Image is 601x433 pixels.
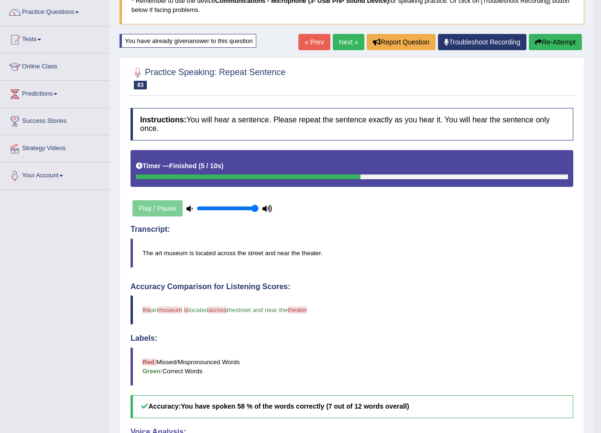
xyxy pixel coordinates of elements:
[131,108,573,140] h4: You will hear a sentence. Please repeat the sentence exactly as you hear it. You will hear the se...
[208,306,227,314] span: across
[0,162,109,186] a: Your Account
[131,347,573,386] blockquote: Missed/Mispronounced Words Correct Words
[136,162,223,170] h5: Timer —
[131,65,285,89] h2: Practice Speaking: Repeat Sentence
[131,282,573,291] h4: Accuracy Comparison for Listening Scores:
[169,162,197,170] b: Finished
[0,26,109,50] a: Tests
[198,162,201,170] b: (
[201,162,221,170] b: 5 / 10s
[438,34,526,50] a: Troubleshoot Recording
[158,306,182,314] span: museum
[0,135,109,159] a: Strategy Videos
[142,306,151,314] span: the
[0,81,109,105] a: Predictions
[298,34,330,50] a: « Prev
[221,162,224,170] b: )
[131,238,573,268] blockquote: The art museum is located across the street and near the theater.
[227,306,235,314] span: the
[120,34,256,48] div: You have already given answer to this question
[288,306,307,314] span: theater
[529,34,582,50] button: Re-Attempt
[140,116,186,124] b: Instructions:
[367,34,436,50] button: Report Question
[134,81,147,89] span: 83
[142,368,163,375] b: Green:
[184,306,188,314] span: is
[0,108,109,132] a: Success Stories
[142,358,156,366] b: Red:
[188,306,208,314] span: located
[131,334,573,343] h4: Labels:
[131,225,573,234] h4: Transcript:
[151,306,158,314] span: art
[0,54,109,77] a: Online Class
[333,34,364,50] a: Next »
[181,402,409,410] b: You have spoken 58 % of the words correctly (7 out of 12 words overall)
[131,395,573,418] h5: Accuracy:
[235,306,287,314] span: street and near the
